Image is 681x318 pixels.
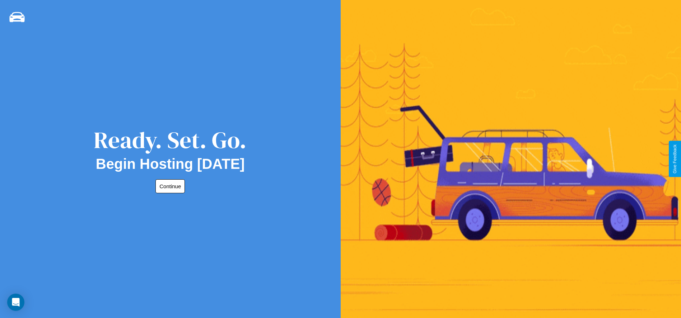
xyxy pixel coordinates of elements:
button: Continue [155,179,185,193]
div: Ready. Set. Go. [94,124,247,156]
div: Open Intercom Messenger [7,294,24,311]
h2: Begin Hosting [DATE] [96,156,245,172]
div: Give Feedback [672,144,677,174]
